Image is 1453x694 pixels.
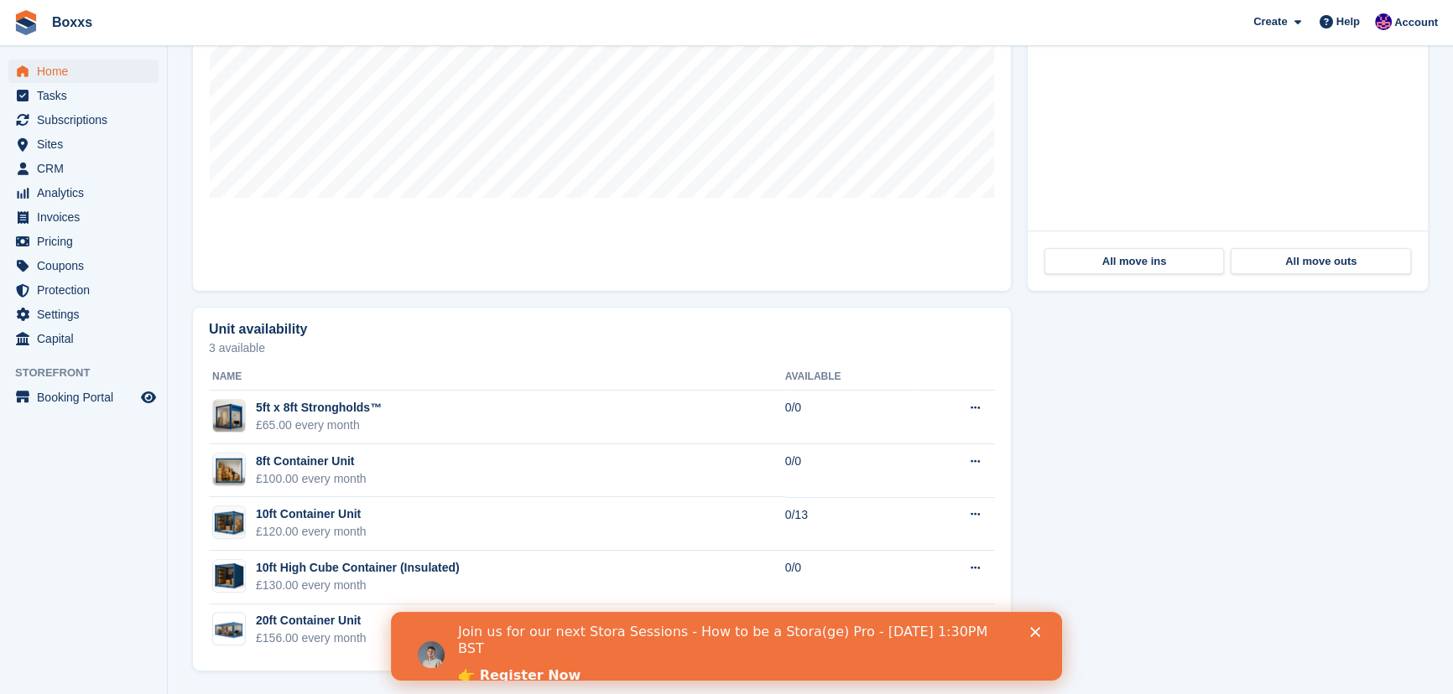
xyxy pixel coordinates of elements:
img: 8%20foot%20container%20unit%20Boxxs%20self%20storage%20Linlithgow.png [213,453,245,485]
p: 3 available [209,342,995,354]
img: stora-icon-8386f47178a22dfd0bd8f6a31ec36ba5ce8667c1dd55bd0f319d3a0aa187defe.svg [13,10,39,35]
span: Home [37,60,138,83]
div: £156.00 every month [256,629,367,647]
a: Preview store [138,387,159,407]
a: menu [8,157,159,180]
a: 👉 Register Now [67,55,190,74]
a: menu [8,303,159,326]
td: 0/13 [785,497,914,551]
span: Settings [37,303,138,326]
div: £100.00 every month [256,470,367,488]
img: house.png [213,619,245,640]
div: 10ft High Cube Container (Insulated) [256,559,460,577]
img: Jamie Malcolm [1375,13,1392,30]
a: menu [8,181,159,205]
a: menu [8,230,159,253]
span: Protection [37,278,138,302]
a: menu [8,132,159,156]
td: 0/0 [785,391,914,444]
img: 5%20ft%20drive%20up%20self%20storage%20unit.png [213,400,245,432]
td: 0/0 [785,444,914,498]
div: 10ft Container Unit [256,505,367,523]
a: menu [8,254,159,277]
span: Create [1253,13,1287,30]
a: Boxxs [45,8,99,36]
iframe: Intercom live chat banner [391,612,1062,681]
td: 0/0 [785,551,914,604]
div: £130.00 every month [256,577,460,594]
a: menu [8,60,159,83]
span: Help [1336,13,1360,30]
span: Coupons [37,254,138,277]
span: Invoices [37,205,138,229]
th: Name [209,364,785,391]
div: 20ft Container Unit [256,612,367,629]
span: CRM [37,157,138,180]
a: All move outs [1231,248,1411,275]
div: £65.00 every month [256,417,382,434]
a: menu [8,327,159,350]
span: Storefront [15,365,167,381]
td: 3/47 [785,604,914,657]
span: Analytics [37,181,138,205]
h2: Unit availability [209,322,307,337]
th: Available [785,364,914,391]
span: Tasks [37,84,138,107]
span: Sites [37,132,138,156]
span: Subscriptions [37,108,138,132]
div: Close [639,15,656,25]
div: £120.00 every month [256,523,367,541]
a: menu [8,278,159,302]
div: 5ft x 8ft Strongholds™ [256,399,382,417]
a: menu [8,84,159,107]
span: Capital [37,327,138,350]
a: menu [8,386,159,409]
a: menu [8,205,159,229]
img: Container_Image_3.png [213,506,245,538]
span: Pricing [37,230,138,253]
span: Booking Portal [37,386,138,409]
a: All move ins [1044,248,1225,275]
a: menu [8,108,159,132]
div: 8ft Container Unit [256,453,367,470]
span: Account [1394,14,1438,31]
img: 10%20ft%20high%20cube%20container.png [213,560,245,592]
